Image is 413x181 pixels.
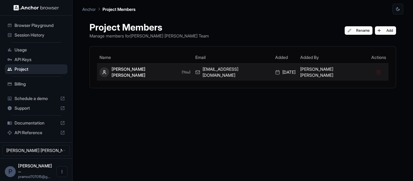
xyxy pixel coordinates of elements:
span: Schedule a demo [15,95,58,102]
span: Pramod Kumar Singh [18,163,52,173]
td: [PERSON_NAME] [PERSON_NAME] [298,63,369,81]
div: API Reference [5,128,67,137]
span: Usage [15,47,65,53]
span: Support [15,105,58,111]
div: [PERSON_NAME] [PERSON_NAME] [99,66,190,78]
button: Open menu [57,166,67,177]
div: Session History [5,30,67,40]
span: API Reference [15,130,58,136]
div: API Keys [5,55,67,64]
th: Email [193,51,272,63]
span: Billing [15,81,65,87]
nav: breadcrumb [82,6,135,12]
th: Name [97,51,193,63]
span: Session History [15,32,65,38]
span: API Keys [15,57,65,63]
h1: Project Members [89,22,209,33]
div: Usage [5,45,67,55]
div: Documentation [5,118,67,128]
button: Rename [345,26,373,35]
p: Anchor [82,6,96,12]
span: Project [15,66,65,72]
div: [EMAIL_ADDRESS][DOMAIN_NAME] [195,66,270,78]
img: Anchor Logo [14,5,59,11]
div: P [5,166,16,177]
p: Manage members for [PERSON_NAME] [PERSON_NAME] Team [89,33,209,39]
span: pramod707015@gmail.com [18,174,50,179]
p: Project Members [102,6,135,12]
div: [DATE] [275,69,295,75]
span: Documentation [15,120,58,126]
div: Schedule a demo [5,94,67,103]
button: Add [375,26,396,35]
div: Project [5,64,67,74]
div: Billing [5,79,67,89]
th: Added [273,51,298,63]
div: Browser Playground [5,21,67,30]
th: Actions [369,51,389,63]
span: Browser Playground [15,22,65,28]
div: Support [5,103,67,113]
th: Added By [298,51,369,63]
span: (You) [182,70,190,75]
